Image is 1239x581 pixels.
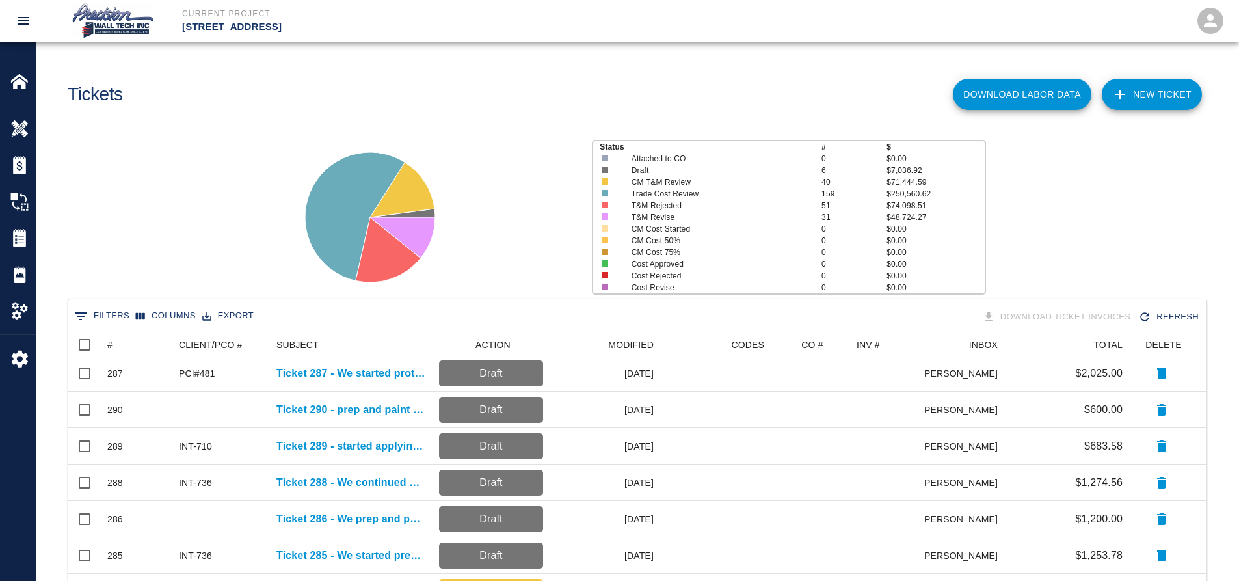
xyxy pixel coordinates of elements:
p: Draft [444,402,538,418]
div: TOTAL [1004,334,1129,355]
div: 288 [107,476,123,489]
p: Draft [444,511,538,527]
p: Cost Approved [632,258,803,270]
div: [PERSON_NAME] [925,537,1004,574]
a: Ticket 286 - We prep and paint the exposed ceiling, primer and finish coat on walls [276,511,426,527]
p: $0.00 [886,235,984,247]
div: PCI#481 [179,367,215,380]
div: [PERSON_NAME] [925,392,1004,428]
div: CO # [771,334,850,355]
p: Draft [444,439,538,454]
div: 290 [107,403,123,416]
a: NEW TICKET [1102,79,1202,110]
p: T&M Revise [632,211,803,223]
iframe: Chat Widget [1174,519,1239,581]
p: $0.00 [886,258,984,270]
div: [DATE] [550,428,660,465]
a: Ticket 290 - prep and paint the exposed ceiling and apply primer and a finish coat on the walls [276,402,426,418]
p: 31 [821,211,886,223]
div: 289 [107,440,123,453]
div: TOTAL [1093,334,1123,355]
div: CLIENT/PCO # [179,334,243,355]
div: SUBJECT [276,334,319,355]
button: Download Labor Data [953,79,1091,110]
p: 0 [821,235,886,247]
div: ACTION [433,334,550,355]
div: CODES [731,334,764,355]
p: $48,724.27 [886,211,984,223]
div: [DATE] [550,392,660,428]
p: Ticket 288 - We continued prepping and protecting, and we started painting the intumescent paint. [276,475,426,491]
a: Ticket 287 - We started protecting, applying the primer coat, and finishing the coat with TNEMEC ... [276,366,426,381]
div: CLIENT/PCO # [172,334,270,355]
a: Ticket 285 - We started prepping and protecting [276,548,426,563]
div: Tickets download in groups of 15 [979,306,1136,329]
p: $74,098.51 [886,200,984,211]
p: Cost Revise [632,282,803,293]
button: Select columns [133,306,199,326]
p: 51 [821,200,886,211]
p: Draft [444,475,538,491]
div: DELETE [1145,334,1181,355]
p: $0.00 [886,153,984,165]
div: DELETE [1129,334,1194,355]
p: Draft [632,165,803,176]
p: Draft [444,366,538,381]
p: $0.00 [886,247,984,258]
div: [PERSON_NAME] [925,428,1004,465]
div: INV # [857,334,880,355]
p: 6 [821,165,886,176]
button: Refresh [1136,306,1204,329]
div: [PERSON_NAME] [925,465,1004,501]
p: $1,200.00 [1075,511,1123,527]
img: Precision Wall Tech, Inc. [70,3,156,39]
p: Status [600,141,821,153]
div: INT-710 [179,440,212,453]
div: MODIFIED [550,334,660,355]
p: 0 [821,153,886,165]
div: # [101,334,172,355]
p: Attached to CO [632,153,803,165]
div: INT-736 [179,549,212,562]
div: CO # [801,334,823,355]
p: $250,560.62 [886,188,984,200]
p: CM Cost Started [632,223,803,235]
div: [DATE] [550,537,660,574]
button: Export [199,306,257,326]
div: MODIFIED [608,334,654,355]
div: ACTION [475,334,511,355]
div: [PERSON_NAME] [925,355,1004,392]
div: [DATE] [550,501,660,537]
p: 0 [821,270,886,282]
p: 159 [821,188,886,200]
p: [STREET_ADDRESS] [182,20,690,34]
p: 0 [821,247,886,258]
p: $683.58 [1084,439,1123,454]
p: 0 [821,282,886,293]
p: # [821,141,886,153]
div: 287 [107,367,123,380]
a: Ticket 289 - started applying primer and two finish coats on patches [276,439,426,454]
p: $71,444.59 [886,176,984,188]
p: 0 [821,258,886,270]
p: T&M Rejected [632,200,803,211]
p: $2,025.00 [1075,366,1123,381]
p: $0.00 [886,270,984,282]
div: 286 [107,513,123,526]
div: Refresh the list [1136,306,1204,329]
p: Current Project [182,8,690,20]
p: $600.00 [1084,402,1123,418]
p: Trade Cost Review [632,188,803,200]
p: $ [886,141,984,153]
div: [DATE] [550,465,660,501]
p: $1,253.78 [1075,548,1123,563]
div: 285 [107,549,123,562]
div: # [107,334,113,355]
h1: Tickets [68,84,123,105]
p: CM T&M Review [632,176,803,188]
